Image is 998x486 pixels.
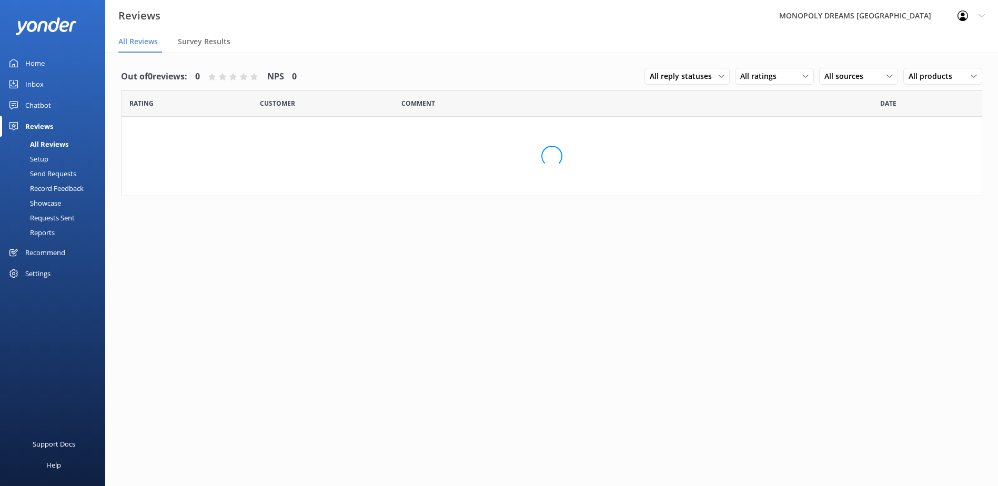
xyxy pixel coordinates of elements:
span: Question [401,98,435,108]
h4: Out of 0 reviews: [121,70,187,84]
div: Recommend [25,242,65,263]
span: Date [880,98,896,108]
span: All products [909,70,959,82]
img: yonder-white-logo.png [16,17,76,35]
span: Survey Results [178,36,230,47]
a: All Reviews [6,137,105,151]
div: Setup [6,151,48,166]
div: Home [25,53,45,74]
a: Record Feedback [6,181,105,196]
h4: 0 [292,70,297,84]
span: All reply statuses [650,70,718,82]
span: All ratings [740,70,783,82]
h4: NPS [267,70,284,84]
div: Chatbot [25,95,51,116]
span: All Reviews [118,36,158,47]
h3: Reviews [118,7,160,24]
div: Reviews [25,116,53,137]
div: Requests Sent [6,210,75,225]
div: Showcase [6,196,61,210]
a: Setup [6,151,105,166]
a: Requests Sent [6,210,105,225]
div: Reports [6,225,55,240]
div: Inbox [25,74,44,95]
h4: 0 [195,70,200,84]
div: Send Requests [6,166,76,181]
span: Date [260,98,295,108]
a: Reports [6,225,105,240]
div: All Reviews [6,137,68,151]
div: Record Feedback [6,181,84,196]
a: Showcase [6,196,105,210]
div: Support Docs [33,433,75,454]
div: Help [46,454,61,475]
a: Send Requests [6,166,105,181]
span: All sources [824,70,870,82]
span: Date [129,98,154,108]
div: Settings [25,263,51,284]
